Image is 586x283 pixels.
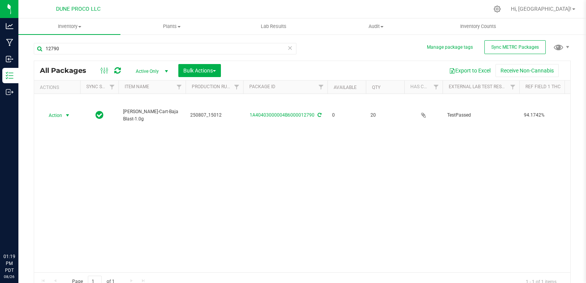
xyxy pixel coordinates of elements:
span: 94.1742% [524,112,582,119]
span: 20 [370,112,400,119]
span: In Sync [95,110,104,120]
p: 08/26 [3,274,15,280]
a: 1A40403000004B6000012790 [250,112,314,118]
a: Lab Results [223,18,325,35]
span: All Packages [40,66,94,75]
span: [PERSON_NAME]-Cart-Baja Blast-1.0g [123,108,181,123]
span: Bulk Actions [183,67,216,74]
span: DUNE PROCO LLC [56,6,100,12]
a: Filter [173,81,186,94]
span: Clear [287,43,293,53]
a: Plants [120,18,222,35]
button: Manage package tags [427,44,473,51]
button: Export to Excel [444,64,495,77]
span: Sync METRC Packages [491,44,539,50]
inline-svg: Manufacturing [6,39,13,46]
span: 250807_15012 [190,112,239,119]
input: Search Package ID, Item Name, SKU, Lot or Part Number... [34,43,296,54]
a: Sync Status [86,84,116,89]
a: Inventory Counts [427,18,529,35]
a: Filter [230,81,243,94]
a: Production Run [192,84,230,89]
button: Bulk Actions [178,64,221,77]
inline-svg: Inbound [6,55,13,63]
div: Manage settings [492,5,502,13]
a: Item Name [125,84,149,89]
span: Audit [325,23,426,30]
a: External Lab Test Result [449,84,509,89]
span: Plants [121,23,222,30]
span: TestPassed [447,112,515,119]
span: Sync from Compliance System [316,112,321,118]
button: Sync METRC Packages [484,40,546,54]
span: Inventory [18,23,120,30]
inline-svg: Inventory [6,72,13,79]
a: Ref Field 1 THC [525,84,561,89]
a: Package ID [249,84,275,89]
span: Hi, [GEOGRAPHIC_DATA]! [511,6,571,12]
a: Filter [430,81,443,94]
span: select [63,110,72,121]
a: Available [334,85,357,90]
div: Actions [40,85,77,90]
iframe: Resource center [8,222,31,245]
a: Filter [507,81,519,94]
span: Action [42,110,63,121]
span: Lab Results [250,23,297,30]
a: Filter [106,81,119,94]
span: Inventory Counts [450,23,507,30]
span: 0 [332,112,361,119]
inline-svg: Analytics [6,22,13,30]
th: Has COA [404,81,443,94]
a: Audit [325,18,427,35]
a: Qty [372,85,380,90]
button: Receive Non-Cannabis [495,64,559,77]
a: Filter [315,81,328,94]
inline-svg: Outbound [6,88,13,96]
a: Inventory [18,18,120,35]
p: 01:19 PM PDT [3,253,15,274]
